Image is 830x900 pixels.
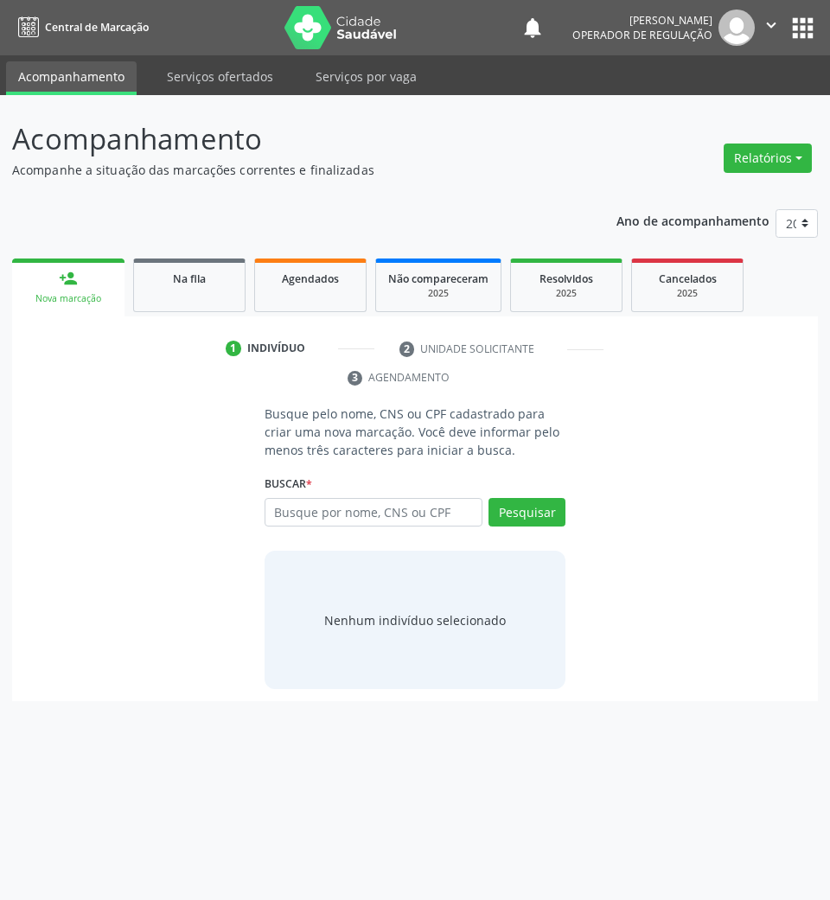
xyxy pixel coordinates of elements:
button:  [755,10,788,46]
span: Na fila [173,271,206,286]
div: person_add [59,269,78,288]
div: Indivíduo [247,341,305,356]
img: img [718,10,755,46]
p: Busque pelo nome, CNS ou CPF cadastrado para criar uma nova marcação. Você deve informar pelo men... [265,405,566,459]
button: apps [788,13,818,43]
div: 2025 [388,287,488,300]
input: Busque por nome, CNS ou CPF [265,498,483,527]
span: Central de Marcação [45,20,149,35]
button: notifications [520,16,545,40]
span: Não compareceram [388,271,488,286]
span: Operador de regulação [572,28,712,42]
div: [PERSON_NAME] [572,13,712,28]
div: Nova marcação [24,292,112,305]
div: 2025 [644,287,731,300]
label: Buscar [265,471,312,498]
a: Central de Marcação [12,13,149,41]
a: Serviços por vaga [303,61,429,92]
button: Relatórios [724,144,812,173]
a: Acompanhamento [6,61,137,95]
p: Ano de acompanhamento [616,209,769,231]
p: Acompanhamento [12,118,576,161]
a: Serviços ofertados [155,61,285,92]
p: Acompanhe a situação das marcações correntes e finalizadas [12,161,576,179]
div: 1 [226,341,241,356]
i:  [762,16,781,35]
span: Resolvidos [539,271,593,286]
span: Agendados [282,271,339,286]
span: Cancelados [659,271,717,286]
div: 2025 [523,287,610,300]
div: Nenhum indivíduo selecionado [324,611,506,629]
button: Pesquisar [488,498,565,527]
